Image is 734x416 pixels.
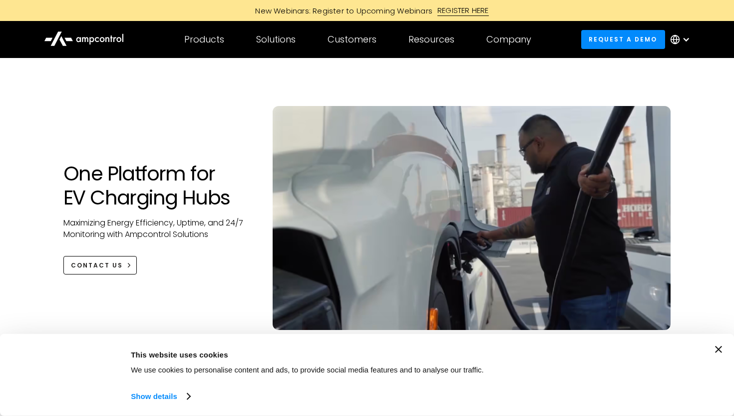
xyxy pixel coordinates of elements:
div: Solutions [256,34,296,45]
div: New Webinars: Register to Upcoming Webinars [245,5,437,16]
button: Close banner [715,346,722,353]
span: We use cookies to personalise content and ads, to provide social media features and to analyse ou... [131,365,484,374]
button: Okay [554,346,697,375]
div: REGISTER HERE [437,5,489,16]
a: Request a demo [581,30,665,48]
a: CONTACT US [63,256,137,274]
div: Customers [328,34,376,45]
div: Resources [408,34,454,45]
div: CONTACT US [71,261,123,270]
div: This website uses cookies [131,348,542,360]
h1: One Platform for EV Charging Hubs [63,161,253,209]
p: Maximizing Energy Efficiency, Uptime, and 24/7 Monitoring with Ampcontrol Solutions [63,217,253,240]
a: New Webinars: Register to Upcoming WebinarsREGISTER HERE [142,5,592,16]
a: Show details [131,389,190,404]
div: Products [184,34,224,45]
div: Company [486,34,531,45]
